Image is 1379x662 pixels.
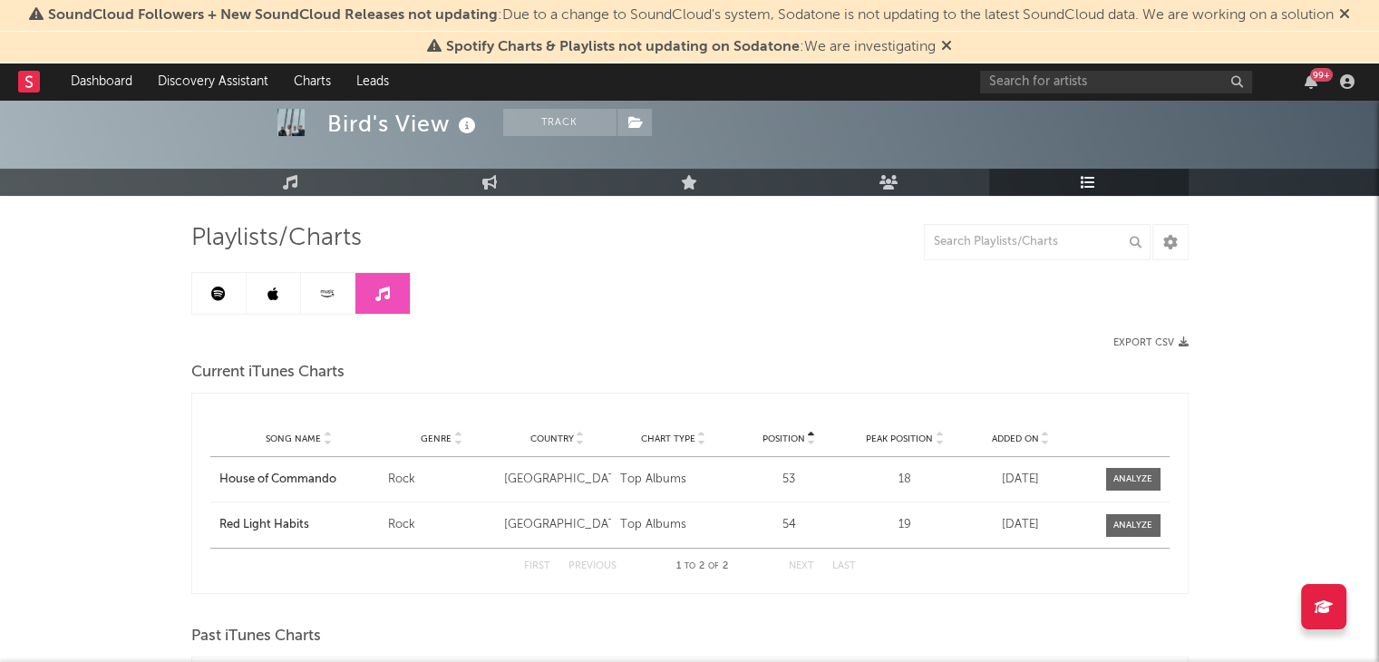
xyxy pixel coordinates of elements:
[219,516,380,534] a: Red Light Habits
[685,562,695,570] span: to
[530,433,574,444] span: Country
[653,556,753,578] div: 1 2 2
[708,562,719,570] span: of
[851,471,958,489] div: 18
[1113,337,1189,348] button: Export CSV
[388,471,495,489] div: Rock
[145,63,281,100] a: Discovery Assistant
[967,516,1074,534] div: [DATE]
[327,109,481,139] div: Bird's View
[266,433,321,444] span: Song Name
[620,516,727,534] div: Top Albums
[967,471,1074,489] div: [DATE]
[980,71,1252,93] input: Search for artists
[640,433,694,444] span: Chart Type
[620,471,727,489] div: Top Albums
[1339,8,1350,23] span: Dismiss
[48,8,1334,23] span: : Due to a change to SoundCloud's system, Sodatone is not updating to the latest SoundCloud data....
[191,362,345,384] span: Current iTunes Charts
[446,40,800,54] span: Spotify Charts & Playlists not updating on Sodatone
[1305,74,1317,89] button: 99+
[735,516,842,534] div: 54
[524,561,550,571] button: First
[941,40,952,54] span: Dismiss
[504,516,611,534] div: [GEOGRAPHIC_DATA]
[446,40,936,54] span: : We are investigating
[851,516,958,534] div: 19
[281,63,344,100] a: Charts
[762,433,805,444] span: Position
[924,224,1151,260] input: Search Playlists/Charts
[344,63,402,100] a: Leads
[1310,68,1333,82] div: 99 +
[388,516,495,534] div: Rock
[421,433,452,444] span: Genre
[832,561,856,571] button: Last
[992,433,1039,444] span: Added On
[504,471,611,489] div: [GEOGRAPHIC_DATA]
[219,471,380,489] a: House of Commando
[568,561,617,571] button: Previous
[503,109,617,136] button: Track
[48,8,498,23] span: SoundCloud Followers + New SoundCloud Releases not updating
[735,471,842,489] div: 53
[58,63,145,100] a: Dashboard
[191,228,362,249] span: Playlists/Charts
[789,561,814,571] button: Next
[866,433,933,444] span: Peak Position
[191,626,321,647] span: Past iTunes Charts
